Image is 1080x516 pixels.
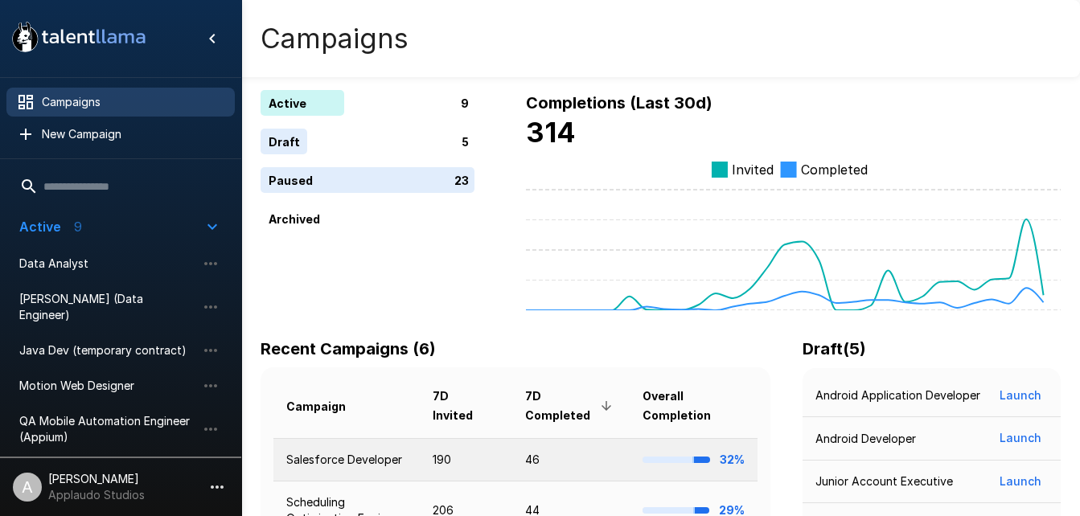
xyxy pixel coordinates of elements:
[815,473,953,489] p: Junior Account Executive
[512,438,630,481] td: 46
[526,93,712,113] b: Completions (Last 30d)
[720,453,745,466] b: 32%
[815,387,980,403] p: Android Application Developer
[462,133,469,150] p: 5
[803,339,866,358] b: Draft ( 5 )
[526,116,576,149] b: 314
[643,387,745,425] span: Overall Completion
[993,467,1048,497] button: Launch
[420,438,512,481] td: 190
[525,387,617,425] span: 7D Completed
[261,22,409,55] h4: Campaigns
[273,438,420,481] td: Salesforce Developer
[261,339,436,358] b: Recent Campaigns (6)
[815,431,916,447] p: Android Developer
[461,95,469,112] p: 9
[286,397,367,416] span: Campaign
[993,424,1048,453] button: Launch
[433,387,499,425] span: 7D Invited
[993,381,1048,411] button: Launch
[454,172,469,189] p: 23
